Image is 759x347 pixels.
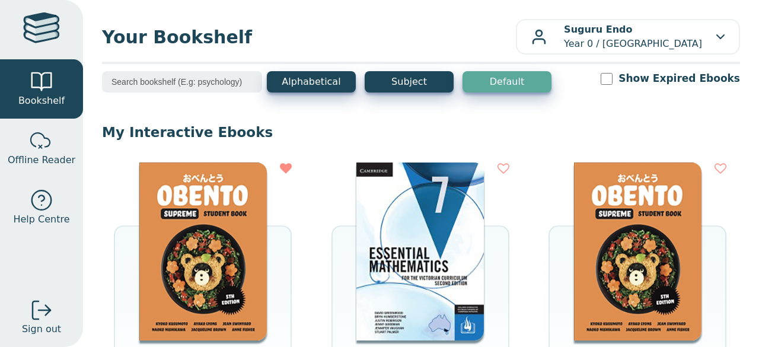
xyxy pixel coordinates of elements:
p: My Interactive Ebooks [102,123,740,141]
button: Subject [365,71,454,93]
label: Show Expired Ebooks [618,71,740,86]
button: Suguru EndoYear 0 / [GEOGRAPHIC_DATA] [516,19,740,55]
p: Year 0 / [GEOGRAPHIC_DATA] [564,23,702,51]
img: 910275b1-a863-e811-a973-0272d098c78b.jpg [139,163,267,340]
button: Alphabetical [267,71,356,93]
span: Sign out [22,322,61,336]
b: Suguru Endo [564,24,632,35]
span: Help Centre [13,212,69,227]
span: Bookshelf [18,94,65,108]
img: 910275b1-a863-e811-a973-0272d098c78b.jpg [574,163,701,340]
img: 02a8f52d-8c91-e911-a97e-0272d098c78b.jpg [356,163,484,340]
span: Your Bookshelf [102,24,516,50]
button: Default [463,71,551,93]
input: Search bookshelf (E.g: psychology) [102,71,262,93]
span: Offline Reader [8,153,75,167]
